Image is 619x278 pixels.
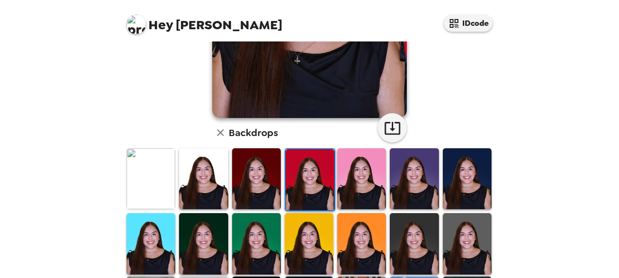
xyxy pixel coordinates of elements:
[148,16,173,34] span: Hey
[127,10,282,32] span: [PERSON_NAME]
[229,125,278,140] h6: Backdrops
[127,148,175,209] img: Original
[127,15,146,34] img: profile pic
[444,15,492,32] button: IDcode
